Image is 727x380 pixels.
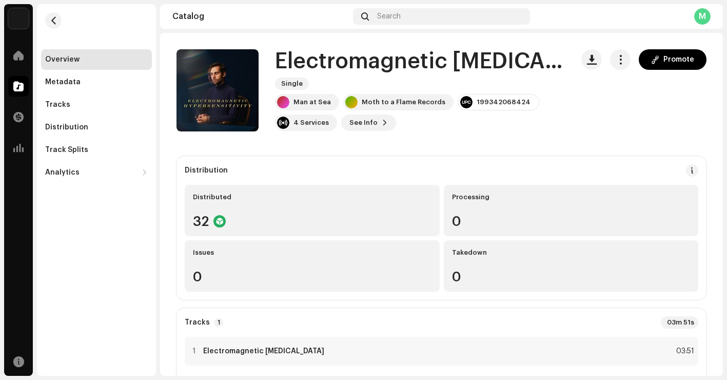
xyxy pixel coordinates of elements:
button: Promote [639,49,706,70]
div: Distribution [185,166,228,175]
div: M [694,8,711,25]
re-m-nav-item: Track Splits [41,140,152,160]
div: Distributed [193,193,431,201]
span: See Info [349,112,378,133]
button: See Info [341,115,396,131]
h1: Electromagnetic [MEDICAL_DATA] [275,50,565,73]
div: Distribution [45,123,88,131]
div: Issues [193,249,431,257]
div: Tracks [45,101,70,109]
span: Single [275,78,309,90]
strong: Tracks [185,318,210,327]
re-m-nav-dropdown: Analytics [41,162,152,183]
div: Moth to a Flame Records [362,98,445,106]
span: Search [377,12,401,21]
re-m-nav-item: Overview [41,49,152,70]
strong: Electromagnetic [MEDICAL_DATA] [203,347,324,355]
re-m-nav-item: Metadata [41,72,152,92]
div: Catalog [172,12,349,21]
div: Man at Sea [293,98,331,106]
div: 03:51 [672,345,694,357]
span: Promote [663,49,694,70]
re-m-nav-item: Distribution [41,117,152,138]
p-badge: 1 [214,318,223,327]
div: Processing [452,193,691,201]
div: 03m 51s [661,316,698,329]
div: Takedown [452,249,691,257]
div: 4 Services [293,119,329,127]
div: 199342068424 [477,98,530,106]
div: Overview [45,55,80,64]
div: Metadata [45,78,81,86]
img: 34f81ff7-2202-4073-8c5d-62963ce809f3 [8,8,29,29]
div: Track Splits [45,146,88,154]
div: Analytics [45,168,80,177]
re-m-nav-item: Tracks [41,94,152,115]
